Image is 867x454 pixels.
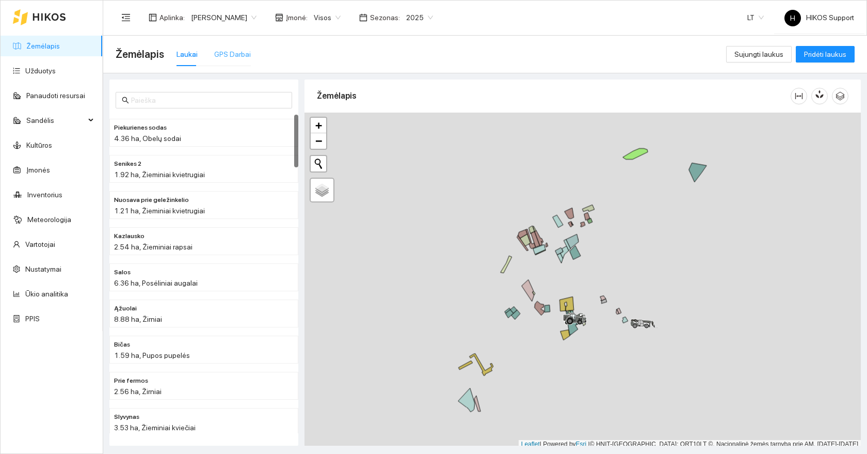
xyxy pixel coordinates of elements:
a: Zoom out [311,133,326,149]
span: shop [275,13,283,22]
button: Sujungti laukus [726,46,792,62]
div: | Powered by © HNIT-[GEOGRAPHIC_DATA]; ORT10LT ©, Nacionalinė žemės tarnyba prie AM, [DATE]-[DATE] [519,440,861,449]
a: Pridėti laukus [796,50,855,58]
a: Žemėlapis [26,42,60,50]
a: Layers [311,179,333,201]
span: Piekurienes sodas [114,123,167,133]
span: Ąžuolai [114,304,137,314]
a: Esri [576,441,587,448]
a: Sujungti laukus [726,50,792,58]
span: Pridėti laukus [804,49,846,60]
span: menu-fold [121,13,131,22]
input: Paieška [131,95,286,106]
span: Sezonas : [370,12,400,23]
span: calendar [359,13,367,22]
span: HIKOS Support [784,13,854,22]
span: Aplinka : [159,12,185,23]
span: 3.53 ha, Žieminiai kviečiai [114,424,196,432]
span: Nuosava prie geležinkelio [114,195,189,205]
span: Senikes 2 [114,159,141,169]
span: 6.36 ha, Posėliniai augalai [114,279,198,287]
span: − [315,134,322,147]
a: Inventorius [27,191,62,199]
span: Prie fermos [114,376,148,386]
span: Slyvynas [114,412,139,422]
span: 4.36 ha, Obelų sodai [114,134,181,143]
span: 2.56 ha, Žirniai [114,387,162,396]
a: Užduotys [25,67,56,75]
a: Vartotojai [25,240,55,248]
a: PPIS [25,315,40,323]
span: 2025 [406,10,433,25]
span: + [315,119,322,132]
button: column-width [791,88,807,104]
a: Zoom in [311,118,326,133]
span: column-width [791,92,807,100]
span: Paulius [191,10,256,25]
a: Ūkio analitika [25,290,68,298]
div: Žemėlapis [317,81,791,111]
span: 1.59 ha, Pupos pupelės [114,351,190,359]
span: LT [747,10,764,25]
div: GPS Darbai [214,49,251,60]
div: Laukai [176,49,198,60]
span: Visos [314,10,341,25]
button: Initiate a new search [311,156,326,171]
span: Sujungti laukus [734,49,783,60]
span: H [790,10,795,26]
a: Įmonės [26,166,50,174]
a: Leaflet [521,441,540,448]
span: Įmonė : [286,12,308,23]
span: Kazlausko [114,231,145,241]
a: Kultūros [26,141,52,149]
span: 1.92 ha, Žieminiai kvietrugiai [114,170,205,179]
button: menu-fold [116,7,136,28]
span: 8.88 ha, Žirniai [114,315,162,323]
a: Meteorologija [27,215,71,224]
span: Salos [114,268,131,277]
a: Nustatymai [25,265,61,273]
a: Panaudoti resursai [26,91,85,100]
span: layout [149,13,157,22]
span: search [122,97,129,104]
span: 2.54 ha, Žieminiai rapsai [114,243,192,251]
span: Sandėlis [26,110,85,131]
span: | [588,441,590,448]
span: 1.21 ha, Žieminiai kvietrugiai [114,207,205,215]
span: Žemėlapis [116,46,164,62]
span: Bičas [114,340,130,350]
button: Pridėti laukus [796,46,855,62]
